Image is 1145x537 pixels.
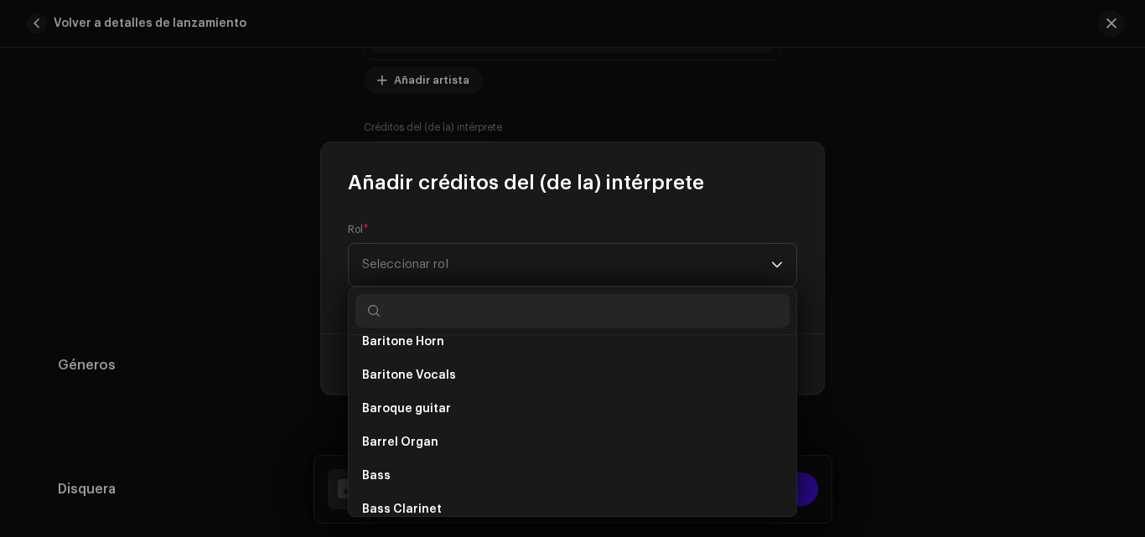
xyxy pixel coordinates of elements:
span: Baritone Horn [362,333,444,350]
li: Barrel Organ [355,426,790,459]
span: Bass Clarinet [362,501,442,518]
span: Baroque guitar [362,400,451,417]
span: Seleccionar rol [362,244,771,286]
li: Baroque guitar [355,392,790,426]
label: Rol [348,223,369,236]
li: Baritone Horn [355,325,790,359]
span: Barrel Organ [362,434,438,451]
div: dropdown trigger [771,244,783,286]
span: Añadir créditos del (de la) intérprete [348,169,704,196]
li: Baritone Vocals [355,359,790,392]
li: Bass [355,459,790,493]
span: Bass [362,467,391,484]
li: Bass Clarinet [355,493,790,526]
span: Baritone Vocals [362,367,456,384]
